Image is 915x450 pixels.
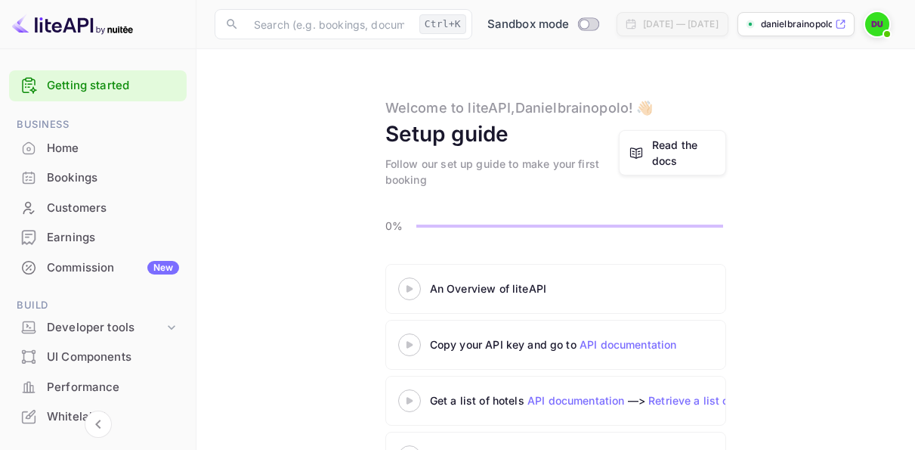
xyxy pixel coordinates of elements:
[85,411,112,438] button: Collapse navigation
[487,16,570,33] span: Sandbox mode
[9,315,187,341] div: Developer tools
[652,137,716,169] a: Read the docs
[9,70,187,101] div: Getting started
[9,373,187,402] div: Performance
[9,194,187,222] a: Customers
[9,134,187,163] div: Home
[643,17,719,31] div: [DATE] — [DATE]
[9,134,187,162] a: Home
[47,200,179,217] div: Customers
[9,343,187,371] a: UI Components
[47,319,164,337] div: Developer tools
[47,349,179,366] div: UI Components
[481,16,604,33] div: Switch to Production mode
[580,338,677,351] a: API documentation
[648,394,768,407] a: Retrieve a list of hotels
[47,259,179,277] div: Commission
[527,394,625,407] a: API documentation
[865,12,889,36] img: Danielbrainopolo User
[12,12,133,36] img: LiteAPI logo
[47,77,179,95] a: Getting started
[9,402,187,432] div: Whitelabel
[419,14,466,34] div: Ctrl+K
[9,194,187,223] div: Customers
[9,297,187,314] span: Build
[385,218,412,234] p: 0%
[9,343,187,372] div: UI Components
[9,402,187,430] a: Whitelabel
[9,116,187,133] span: Business
[761,17,832,31] p: danielbrainopolo-user-...
[385,98,654,118] div: Welcome to liteAPI, Danielbrainopolo ! 👋🏻
[619,130,726,175] a: Read the docs
[47,169,179,187] div: Bookings
[47,408,179,426] div: Whitelabel
[9,163,187,191] a: Bookings
[430,337,808,352] div: Copy your API key and go to
[9,253,187,281] a: CommissionNew
[9,373,187,401] a: Performance
[147,261,179,275] div: New
[385,156,619,188] div: Follow our set up guide to make your first booking
[245,9,413,39] input: Search (e.g. bookings, documentation)
[430,393,808,408] div: Get a list of hotels —>
[47,379,179,396] div: Performance
[9,223,187,253] div: Earnings
[9,163,187,193] div: Bookings
[385,118,509,150] div: Setup guide
[430,281,808,296] div: An Overview of liteAPI
[9,253,187,283] div: CommissionNew
[47,140,179,157] div: Home
[47,229,179,247] div: Earnings
[9,223,187,251] a: Earnings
